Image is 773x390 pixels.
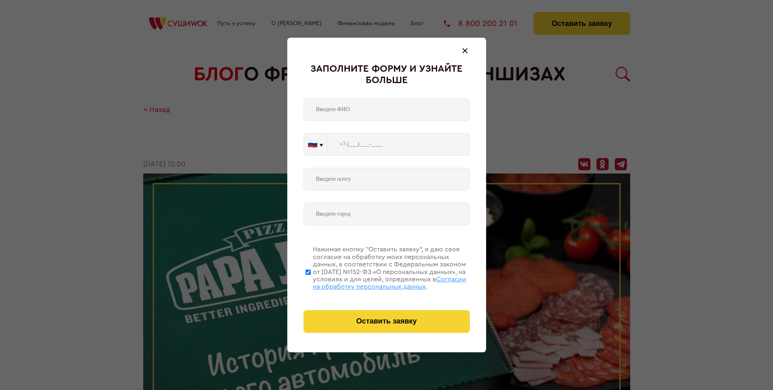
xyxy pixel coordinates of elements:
[304,98,470,121] input: Введите ФИО
[327,133,470,156] input: +7 (___) ___-____
[304,64,470,86] div: Заполните форму и узнайте больше
[313,276,466,290] span: Согласии на обработку персональных данных
[304,310,470,333] button: Оставить заявку
[304,168,470,191] input: Введите почту
[304,203,470,225] input: Введите город
[313,246,470,290] div: Нажимая кнопку “Оставить заявку”, я даю свое согласие на обработку моих персональных данных, в со...
[304,133,327,155] button: 🇷🇺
